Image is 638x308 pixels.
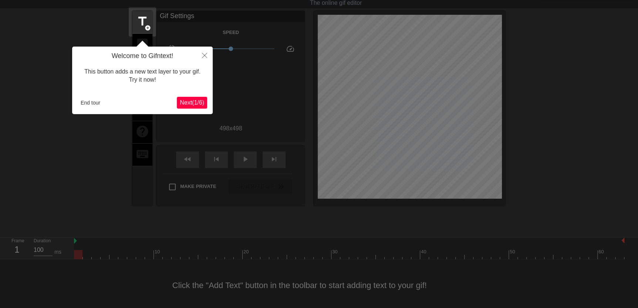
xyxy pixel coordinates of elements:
[78,60,207,92] div: This button adds a new text layer to your gif. Try it now!
[196,47,213,64] button: Close
[180,99,204,106] span: Next ( 1 / 6 )
[177,97,207,109] button: Next
[78,97,103,108] button: End tour
[78,52,207,60] h4: Welcome to Gifntext!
